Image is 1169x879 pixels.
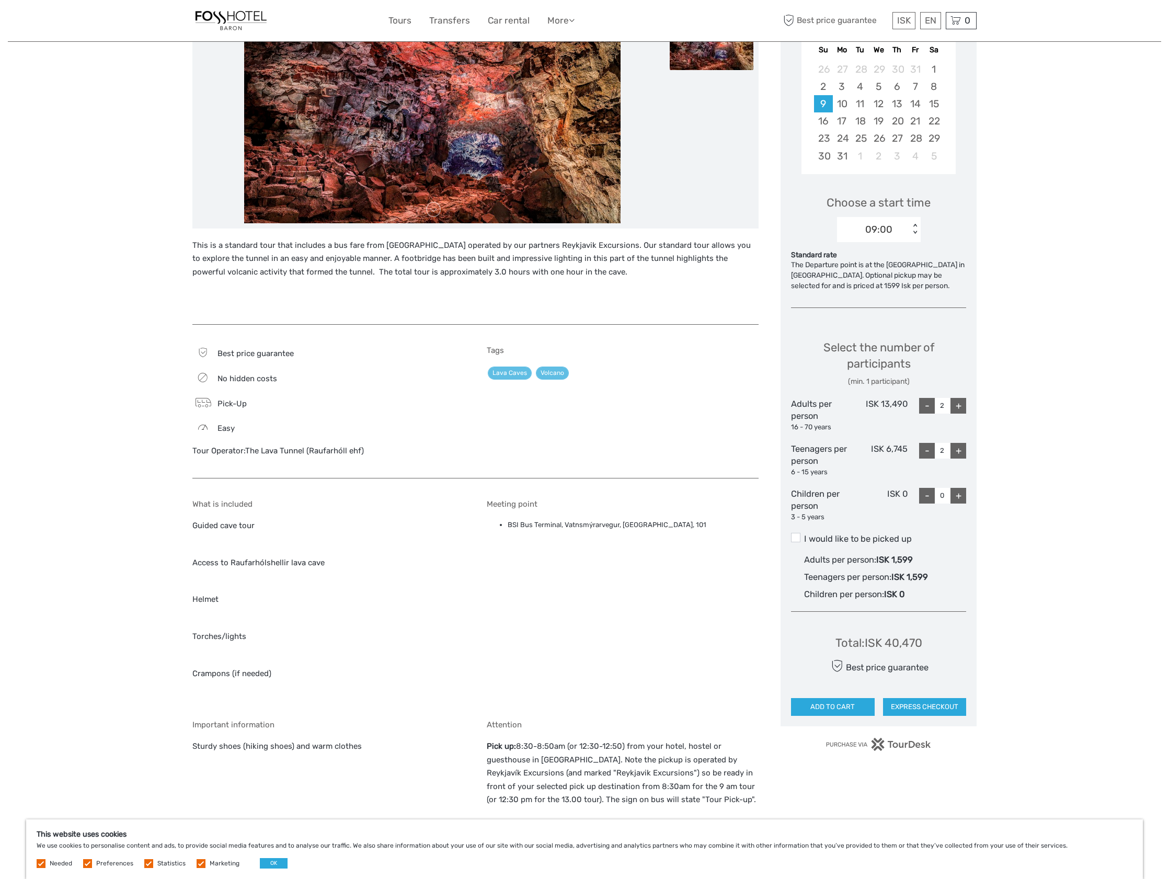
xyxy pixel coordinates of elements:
[833,61,851,78] div: Choose Monday, July 27th, 2026
[920,12,941,29] div: EN
[791,260,966,291] div: The Departure point is at the [GEOGRAPHIC_DATA] in [GEOGRAPHIC_DATA]. Optional pickup may be sele...
[888,78,906,95] div: Choose Thursday, August 6th, 2026
[260,858,288,869] button: OK
[487,499,759,509] h5: Meeting point
[429,13,470,28] a: Transfers
[869,147,888,165] div: Choose Wednesday, September 2nd, 2026
[835,635,922,651] div: Total : ISK 40,470
[192,740,465,754] p: Sturdy shoes (hiking shoes) and warm clothes
[192,556,465,570] p: Access to Raufarhólshellir lava cave
[883,698,967,716] button: EXPRESS CHECKOUT
[906,61,924,78] div: Choose Friday, July 31st, 2026
[487,720,759,729] h5: Attention
[833,130,851,147] div: Choose Monday, August 24th, 2026
[888,61,906,78] div: Choose Thursday, July 30th, 2026
[804,555,876,565] span: Adults per person :
[814,95,832,112] div: Choose Sunday, August 9th, 2026
[192,720,465,729] h5: Important information
[850,488,908,522] div: ISK 0
[488,367,532,380] a: Lava Caves
[814,112,832,130] div: Choose Sunday, August 16th, 2026
[910,224,919,235] div: < >
[192,8,270,33] img: 1355-f22f4eb0-fb05-4a92-9bea-b034c25151e6_logo_small.jpg
[791,488,850,522] div: Children per person
[888,130,906,147] div: Choose Thursday, August 27th, 2026
[919,488,935,504] div: -
[245,446,364,455] a: The Lava Tunnel (Raufarhóll ehf)
[869,130,888,147] div: Choose Wednesday, August 26th, 2026
[906,95,924,112] div: Choose Friday, August 14th, 2026
[919,443,935,459] div: -
[924,147,943,165] div: Choose Saturday, September 5th, 2026
[791,339,966,387] div: Select the number of participants
[924,95,943,112] div: Choose Saturday, August 15th, 2026
[869,43,888,57] div: We
[217,349,294,358] span: Best price guarantee
[217,399,247,408] span: Pick-Up
[950,488,966,504] div: +
[865,223,892,236] div: 09:00
[826,738,932,751] img: PurchaseViaTourDesk.png
[804,589,884,599] span: Children per person :
[814,78,832,95] div: Choose Sunday, August 2nd, 2026
[388,13,411,28] a: Tours
[814,130,832,147] div: Choose Sunday, August 23rd, 2026
[210,859,239,868] label: Marketing
[487,740,759,820] p: 8:30-8:50am (or 12:30-12:50) from your hotel, hostel or guesthouse in [GEOGRAPHIC_DATA]. Note the...
[850,443,908,477] div: ISK 6,745
[833,112,851,130] div: Choose Monday, August 17th, 2026
[950,443,966,459] div: +
[487,346,759,355] h5: Tags
[536,367,569,380] a: Volcano
[547,13,575,28] a: More
[488,13,530,28] a: Car rental
[924,112,943,130] div: Choose Saturday, August 22nd, 2026
[919,398,935,414] div: -
[217,374,277,383] span: No hidden costs
[192,667,465,681] p: Crampons (if needed)
[192,519,465,533] p: Guided cave tour
[906,147,924,165] div: Choose Friday, September 4th, 2026
[805,61,952,165] div: month 2026-08
[924,78,943,95] div: Choose Saturday, August 8th, 2026
[804,572,891,582] span: Teenagers per person :
[791,398,850,432] div: Adults per person
[869,61,888,78] div: Choose Wednesday, July 29th, 2026
[192,593,465,607] p: Helmet
[869,95,888,112] div: Choose Wednesday, August 12th, 2026
[851,78,869,95] div: Choose Tuesday, August 4th, 2026
[15,18,118,27] p: We're away right now. Please check back later!
[850,398,908,432] div: ISK 13,490
[906,112,924,130] div: Choose Friday, August 21st, 2026
[791,376,966,387] div: (min. 1 participant)
[791,512,850,522] div: 3 - 5 years
[120,16,133,29] button: Open LiveChat chat widget
[876,555,913,565] span: ISK 1,599
[884,589,904,599] span: ISK 0
[924,130,943,147] div: Choose Saturday, August 29th, 2026
[26,819,1143,879] div: We use cookies to personalise content and ads, to provide social media features and to analyse ou...
[791,443,850,477] div: Teenagers per person
[192,446,465,456] div: Tour Operator:
[192,239,759,279] p: This is a standard tour that includes a bus fare from [GEOGRAPHIC_DATA] operated by our partners ...
[950,398,966,414] div: +
[888,95,906,112] div: Choose Thursday, August 13th, 2026
[897,15,911,26] span: ISK
[833,147,851,165] div: Choose Monday, August 31st, 2026
[791,423,850,432] div: 16 - 70 years
[924,43,943,57] div: Sa
[833,43,851,57] div: Mo
[963,15,972,26] span: 0
[96,859,133,868] label: Preferences
[157,859,186,868] label: Statistics
[851,43,869,57] div: Tu
[851,112,869,130] div: Choose Tuesday, August 18th, 2026
[814,61,832,78] div: Choose Sunday, July 26th, 2026
[851,130,869,147] div: Choose Tuesday, August 25th, 2026
[192,630,465,644] p: Torches/lights
[851,147,869,165] div: Choose Tuesday, September 1st, 2026
[217,424,235,433] span: Easy
[891,572,928,582] span: ISK 1,599
[851,61,869,78] div: Choose Tuesday, July 28th, 2026
[192,499,465,509] h5: What is included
